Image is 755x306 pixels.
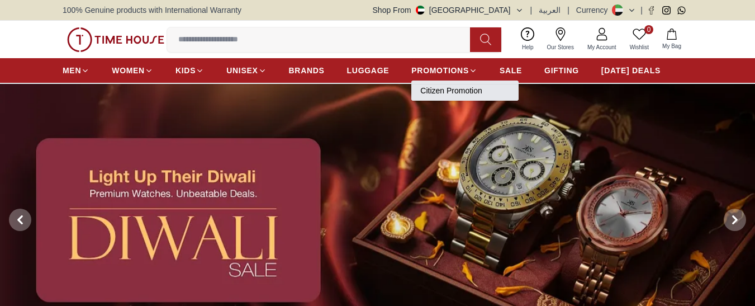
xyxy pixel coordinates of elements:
span: | [640,4,643,16]
a: Help [515,25,540,54]
span: | [530,4,533,16]
span: SALE [500,65,522,76]
span: BRANDS [289,65,325,76]
a: UNISEX [226,60,266,81]
span: My Account [583,43,621,51]
span: My Bag [658,42,686,50]
div: Currency [576,4,612,16]
span: PROMOTIONS [411,65,469,76]
a: MEN [63,60,89,81]
button: Shop From[GEOGRAPHIC_DATA] [373,4,524,16]
a: Instagram [662,6,671,15]
a: PROMOTIONS [411,60,477,81]
a: [DATE] DEALS [601,60,661,81]
span: [DATE] DEALS [601,65,661,76]
span: Help [517,43,538,51]
span: GIFTING [544,65,579,76]
a: KIDS [175,60,204,81]
button: My Bag [656,26,688,53]
a: Citizen Promotion [420,85,510,96]
span: MEN [63,65,81,76]
span: LUGGAGE [347,65,390,76]
span: 0 [644,25,653,34]
a: Facebook [647,6,656,15]
button: العربية [539,4,561,16]
span: UNISEX [226,65,258,76]
img: United Arab Emirates [416,6,425,15]
span: 100% Genuine products with International Warranty [63,4,241,16]
a: 0Wishlist [623,25,656,54]
a: Our Stores [540,25,581,54]
a: Whatsapp [677,6,686,15]
span: WOMEN [112,65,145,76]
a: BRANDS [289,60,325,81]
span: KIDS [175,65,196,76]
span: | [567,4,569,16]
span: Wishlist [625,43,653,51]
a: WOMEN [112,60,153,81]
a: SALE [500,60,522,81]
span: Our Stores [543,43,578,51]
a: LUGGAGE [347,60,390,81]
a: GIFTING [544,60,579,81]
img: ... [67,27,164,52]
